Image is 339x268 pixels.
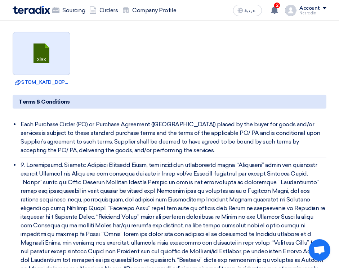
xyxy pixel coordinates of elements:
button: العربية [233,5,262,16]
a: Sourcing [50,3,87,18]
img: Teradix logo [13,6,50,14]
a: Open chat [309,239,330,261]
span: 2 [274,3,280,8]
div: Nesredin [299,11,326,15]
li: Each Purchase Order (PO) or Purchase Agreement ([GEOGRAPHIC_DATA]) placed by the buyer for goods ... [20,117,326,158]
a: STOM_KAFD_DCP_SCHNEIDER_VFD_SPARE_PARTS.xlsx [15,79,68,86]
a: Orders [87,3,120,18]
span: العربية [245,8,258,13]
span: Terms & Conditions [18,98,70,106]
img: profile_test.png [285,5,296,16]
div: Account [299,5,320,12]
a: Company Profile [120,3,178,18]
